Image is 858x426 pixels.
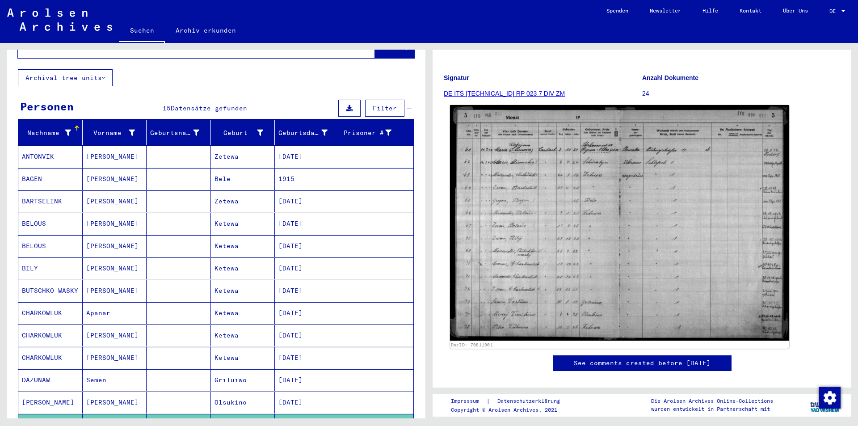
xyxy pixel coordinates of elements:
[211,168,275,190] mat-cell: Bele
[275,213,339,235] mat-cell: [DATE]
[83,257,147,279] mat-cell: [PERSON_NAME]
[275,168,339,190] mat-cell: 1915
[651,397,773,405] p: Die Arolsen Archives Online-Collections
[211,369,275,391] mat-cell: Griluiwo
[18,168,83,190] mat-cell: BAGEN
[211,235,275,257] mat-cell: Ketewa
[119,20,165,43] a: Suchen
[18,369,83,391] mat-cell: DAZUNAW
[150,126,210,140] div: Geburtsname
[451,396,486,406] a: Impressum
[7,8,112,31] img: Arolsen_neg.svg
[171,104,247,112] span: Datensätze gefunden
[211,280,275,302] mat-cell: Ketewa
[214,126,275,140] div: Geburt‏
[808,394,842,416] img: yv_logo.png
[22,126,82,140] div: Nachname
[642,89,840,98] p: 24
[150,128,199,138] div: Geburtsname
[490,396,571,406] a: Datenschutzerklärung
[214,128,264,138] div: Geburt‏
[339,120,414,145] mat-header-cell: Prisoner #
[211,190,275,212] mat-cell: Zetewa
[18,190,83,212] mat-cell: BARTSELINK
[18,392,83,413] mat-cell: [PERSON_NAME]
[83,280,147,302] mat-cell: [PERSON_NAME]
[83,325,147,346] mat-cell: [PERSON_NAME]
[18,302,83,324] mat-cell: CHARKOWLUK
[275,302,339,324] mat-cell: [DATE]
[83,168,147,190] mat-cell: [PERSON_NAME]
[211,146,275,168] mat-cell: Zetewa
[18,280,83,302] mat-cell: BUTSCHKO WASKY
[451,342,493,347] a: DocID: 70811901
[211,213,275,235] mat-cell: Ketewa
[211,392,275,413] mat-cell: Olsukino
[373,104,397,112] span: Filter
[165,20,247,41] a: Archiv erkunden
[18,257,83,279] mat-cell: BILY
[83,213,147,235] mat-cell: [PERSON_NAME]
[83,190,147,212] mat-cell: [PERSON_NAME]
[450,105,789,341] img: 001.jpg
[83,369,147,391] mat-cell: Semen
[642,74,698,81] b: Anzahl Dokumente
[163,104,171,112] span: 15
[18,69,113,86] button: Archival tree units
[18,213,83,235] mat-cell: BELOUS
[83,120,147,145] mat-header-cell: Vorname
[343,126,403,140] div: Prisoner #
[451,396,571,406] div: |
[278,128,328,138] div: Geburtsdatum
[211,347,275,369] mat-cell: Ketewa
[275,325,339,346] mat-cell: [DATE]
[22,128,71,138] div: Nachname
[343,128,392,138] div: Prisoner #
[20,98,74,114] div: Personen
[83,392,147,413] mat-cell: [PERSON_NAME]
[86,126,147,140] div: Vorname
[275,392,339,413] mat-cell: [DATE]
[275,120,339,145] mat-header-cell: Geburtsdatum
[275,369,339,391] mat-cell: [DATE]
[275,347,339,369] mat-cell: [DATE]
[211,120,275,145] mat-header-cell: Geburt‏
[83,347,147,369] mat-cell: [PERSON_NAME]
[651,405,773,413] p: wurden entwickelt in Partnerschaft mit
[211,325,275,346] mat-cell: Ketewa
[86,128,135,138] div: Vorname
[83,235,147,257] mat-cell: [PERSON_NAME]
[18,120,83,145] mat-header-cell: Nachname
[18,146,83,168] mat-cell: ANTONVIK
[275,257,339,279] mat-cell: [DATE]
[18,235,83,257] mat-cell: BELOUS
[444,74,469,81] b: Signatur
[18,347,83,369] mat-cell: CHARKOWLUK
[275,280,339,302] mat-cell: [DATE]
[444,90,565,97] a: DE ITS [TECHNICAL_ID] RP 023 7 DIV ZM
[275,190,339,212] mat-cell: [DATE]
[275,146,339,168] mat-cell: [DATE]
[83,302,147,324] mat-cell: Apanar
[278,126,339,140] div: Geburtsdatum
[275,235,339,257] mat-cell: [DATE]
[365,100,404,117] button: Filter
[83,146,147,168] mat-cell: [PERSON_NAME]
[819,387,841,409] img: Zustimmung ändern
[829,8,839,14] span: DE
[18,325,83,346] mat-cell: CHARKOWLUK
[147,120,211,145] mat-header-cell: Geburtsname
[211,302,275,324] mat-cell: Ketewa
[451,406,571,414] p: Copyright © Arolsen Archives, 2021
[574,359,711,368] a: See comments created before [DATE]
[211,257,275,279] mat-cell: Ketewa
